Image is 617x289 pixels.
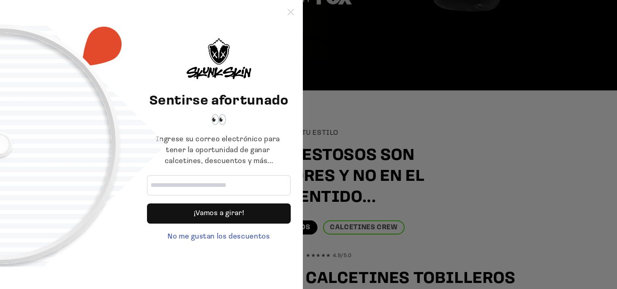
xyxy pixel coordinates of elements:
[147,203,291,224] div: ¡Vamos a girar!
[147,134,291,167] div: Ingrese su correo electrónico para tener la oportunidad de ganar calcetines, descuentos y más...
[187,38,251,79] img: logotipo
[147,232,291,243] div: No me gustan los descuentos
[147,92,291,130] header: Sentirse afortunado 👀
[194,203,244,224] div: ¡Vamos a girar!
[147,175,291,195] input: Dirección de correo electrónico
